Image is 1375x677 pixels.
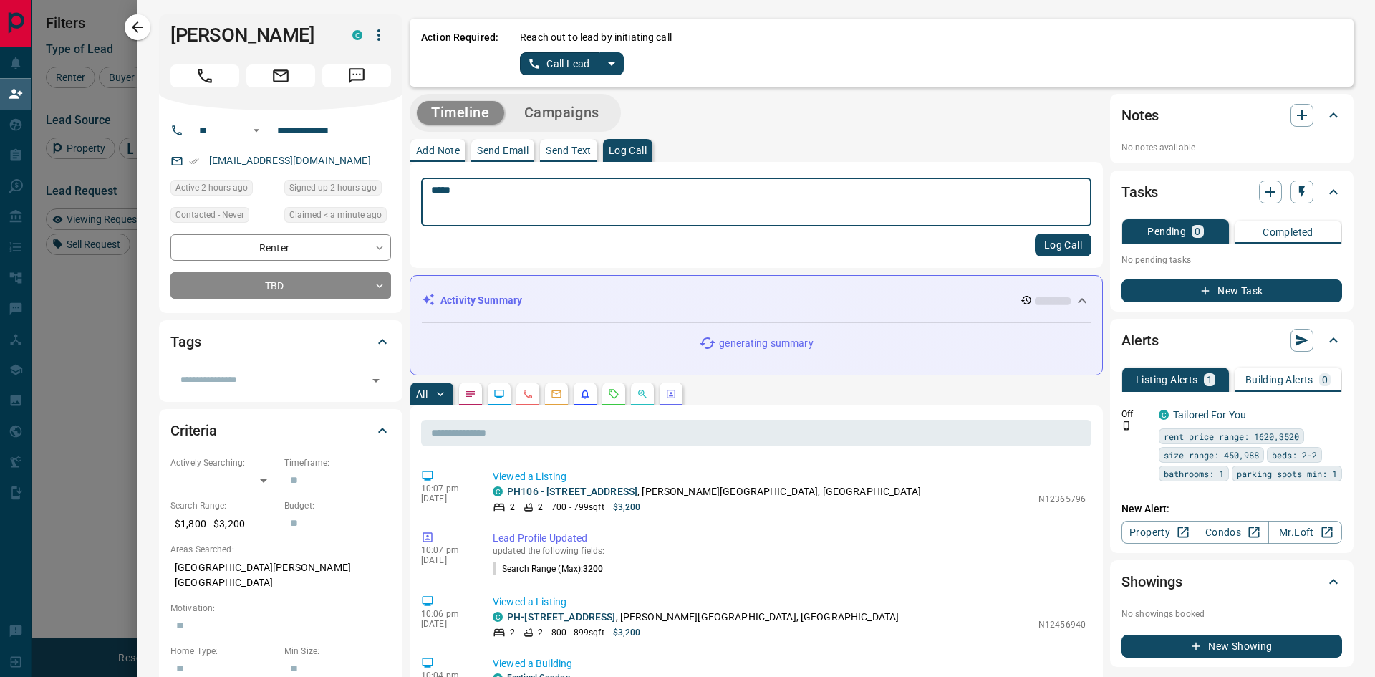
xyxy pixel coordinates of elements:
[1121,329,1159,352] h2: Alerts
[209,155,371,166] a: [EMAIL_ADDRESS][DOMAIN_NAME]
[1121,421,1132,431] svg: Push Notification Only
[170,272,391,299] div: TBD
[284,207,391,227] div: Tue Oct 14 2025
[520,30,672,45] p: Reach out to lead by initiating call
[170,543,391,556] p: Areas Searched:
[608,388,619,400] svg: Requests
[609,145,647,155] p: Log Call
[477,145,529,155] p: Send Email
[248,122,265,139] button: Open
[493,656,1086,671] p: Viewed a Building
[579,388,591,400] svg: Listing Alerts
[1272,448,1317,462] span: beds: 2-2
[520,52,624,75] div: split button
[507,611,616,623] a: PH-[STREET_ADDRESS]
[1164,448,1259,462] span: size range: 450,988
[170,234,391,261] div: Renter
[170,64,239,87] span: Call
[1147,226,1186,236] p: Pending
[1322,375,1328,385] p: 0
[170,645,277,658] p: Home Type:
[493,388,505,400] svg: Lead Browsing Activity
[170,330,201,353] h2: Tags
[352,30,362,40] div: condos.ca
[170,499,277,512] p: Search Range:
[719,336,813,351] p: generating summary
[520,52,599,75] button: Call Lead
[1121,141,1342,154] p: No notes available
[1263,227,1313,237] p: Completed
[170,456,277,469] p: Actively Searching:
[284,180,391,200] div: Mon Oct 13 2025
[465,388,476,400] svg: Notes
[170,512,277,536] p: $1,800 - $3,200
[510,626,515,639] p: 2
[507,610,899,625] p: , [PERSON_NAME][GEOGRAPHIC_DATA], [GEOGRAPHIC_DATA]
[421,609,471,619] p: 10:06 pm
[1035,234,1091,256] button: Log Call
[1121,175,1342,209] div: Tasks
[493,531,1086,546] p: Lead Profile Updated
[507,484,921,499] p: , [PERSON_NAME][GEOGRAPHIC_DATA], [GEOGRAPHIC_DATA]
[613,501,641,514] p: $3,200
[416,145,460,155] p: Add Note
[1121,98,1342,133] div: Notes
[538,501,543,514] p: 2
[422,287,1091,314] div: Activity Summary
[421,545,471,555] p: 10:07 pm
[246,64,315,87] span: Email
[417,101,504,125] button: Timeline
[170,556,391,595] p: [GEOGRAPHIC_DATA][PERSON_NAME][GEOGRAPHIC_DATA]
[583,564,603,574] span: 3200
[493,562,604,575] p: Search Range (Max) :
[637,388,648,400] svg: Opportunities
[1245,375,1313,385] p: Building Alerts
[1136,375,1198,385] p: Listing Alerts
[1038,618,1086,631] p: N12456940
[1207,375,1212,385] p: 1
[170,602,391,615] p: Motivation:
[175,181,248,195] span: Active 2 hours ago
[1121,408,1150,421] p: Off
[284,645,391,658] p: Min Size:
[1121,501,1342,517] p: New Alert:
[1173,409,1246,421] a: Tailored For You
[170,24,331,47] h1: [PERSON_NAME]
[421,30,498,75] p: Action Required:
[613,626,641,639] p: $3,200
[1268,521,1342,544] a: Mr.Loft
[1164,429,1299,443] span: rent price range: 1620,3520
[1121,279,1342,302] button: New Task
[170,419,217,442] h2: Criteria
[538,626,543,639] p: 2
[493,612,503,622] div: condos.ca
[170,413,391,448] div: Criteria
[1121,570,1182,593] h2: Showings
[1195,226,1200,236] p: 0
[1038,493,1086,506] p: N12365796
[507,486,637,497] a: PH106 - [STREET_ADDRESS]
[1121,565,1342,599] div: Showings
[1195,521,1268,544] a: Condos
[522,388,534,400] svg: Calls
[510,501,515,514] p: 2
[170,180,277,200] div: Mon Oct 13 2025
[322,64,391,87] span: Message
[175,208,244,222] span: Contacted - Never
[421,619,471,629] p: [DATE]
[1121,635,1342,658] button: New Showing
[189,156,199,166] svg: Email Verified
[1121,249,1342,271] p: No pending tasks
[493,595,1086,610] p: Viewed a Listing
[546,145,592,155] p: Send Text
[421,494,471,504] p: [DATE]
[665,388,677,400] svg: Agent Actions
[1237,466,1337,481] span: parking spots min: 1
[551,388,562,400] svg: Emails
[289,181,377,195] span: Signed up 2 hours ago
[493,486,503,496] div: condos.ca
[289,208,382,222] span: Claimed < a minute ago
[284,456,391,469] p: Timeframe:
[421,555,471,565] p: [DATE]
[1121,104,1159,127] h2: Notes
